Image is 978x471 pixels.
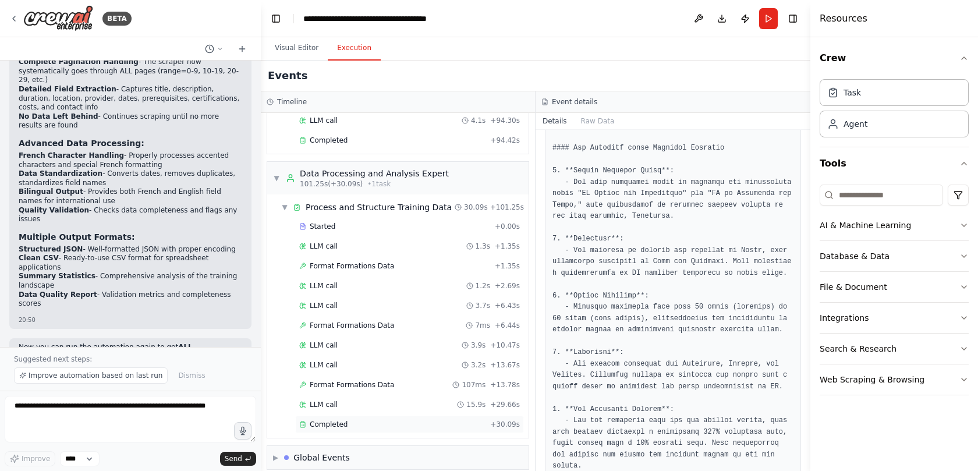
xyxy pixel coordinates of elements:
[310,380,394,389] span: Format Formations Data
[306,201,452,213] div: Process and Structure Training Data
[820,42,969,75] button: Crew
[495,222,520,231] span: + 0.00s
[19,58,242,85] li: - The scraper now systematically goes through ALL pages (range=0-9, 10-19, 20-29, etc.)
[22,454,50,463] span: Improve
[268,10,284,27] button: Hide left sidebar
[310,222,335,231] span: Started
[310,136,348,145] span: Completed
[471,360,486,370] span: 3.2s
[820,272,969,302] button: File & Document
[19,187,83,196] strong: Bilingual Output
[300,168,449,179] div: Data Processing and Analysis Expert
[490,360,520,370] span: + 13.67s
[268,68,307,84] h2: Events
[476,242,490,251] span: 1.3s
[466,400,486,409] span: 15.9s
[300,179,363,189] span: 101.25s (+30.09s)
[273,173,280,183] span: ▼
[490,136,520,145] span: + 94.42s
[29,371,162,380] span: Improve automation based on last run
[14,355,247,364] p: Suggested next steps:
[19,169,102,178] strong: Data Standardization
[19,151,124,160] strong: French Character Handling
[844,118,867,130] div: Agent
[495,242,520,251] span: + 1.35s
[785,10,801,27] button: Hide right sidebar
[200,42,228,56] button: Switch to previous chat
[277,97,307,107] h3: Timeline
[490,116,520,125] span: + 94.30s
[495,321,520,330] span: + 6.44s
[23,5,93,31] img: Logo
[536,113,574,129] button: Details
[310,400,338,409] span: LLM call
[820,364,969,395] button: Web Scraping & Browsing
[5,451,55,466] button: Improve
[328,36,381,61] button: Execution
[820,303,969,333] button: Integrations
[820,241,969,271] button: Database & Data
[464,203,488,212] span: 30.09s
[19,343,193,360] strong: ALL formations
[310,242,338,251] span: LLM call
[310,116,338,125] span: LLM call
[19,254,242,272] li: - Ready-to-use CSV format for spreadsheet applications
[220,452,256,466] button: Send
[19,291,97,299] strong: Data Quality Report
[19,245,83,253] strong: Structured JSON
[19,343,242,388] p: Now you can run the automation again to get from France Travail! The automation will systematical...
[495,281,520,291] span: + 2.69s
[293,452,350,463] div: Global Events
[19,272,242,290] li: - Comprehensive analysis of the training landscape
[820,210,969,240] button: AI & Machine Learning
[310,261,394,271] span: Format Formations Data
[462,380,486,389] span: 107ms
[820,75,969,147] div: Crew
[19,139,144,148] strong: Advanced Data Processing:
[19,112,242,130] li: - Continues scraping until no more results are found
[19,85,242,112] li: - Captures title, description, duration, location, provider, dates, prerequisites, certifications...
[495,261,520,271] span: + 1.35s
[490,341,520,350] span: + 10.47s
[471,341,486,350] span: 3.9s
[234,422,251,440] button: Click to speak your automation idea
[475,321,490,330] span: 7ms
[820,12,867,26] h4: Resources
[490,420,520,429] span: + 30.09s
[233,42,251,56] button: Start a new chat
[367,179,391,189] span: • 1 task
[172,367,211,384] button: Dismiss
[19,151,242,169] li: - Properly processes accented characters and special French formatting
[19,254,59,262] strong: Clean CSV
[574,113,622,129] button: Raw Data
[820,180,969,405] div: Tools
[19,316,242,324] div: 20:50
[310,420,348,429] span: Completed
[19,206,242,224] li: - Checks data completeness and flags any issues
[19,272,95,280] strong: Summary Statistics
[19,245,242,254] li: - Well-formatted JSON with proper encoding
[844,87,861,98] div: Task
[310,360,338,370] span: LLM call
[476,281,490,291] span: 1.2s
[552,97,597,107] h3: Event details
[225,454,242,463] span: Send
[820,334,969,364] button: Search & Research
[19,85,116,93] strong: Detailed Field Extraction
[490,400,520,409] span: + 29.66s
[471,116,486,125] span: 4.1s
[310,321,394,330] span: Format Formations Data
[820,147,969,180] button: Tools
[102,12,132,26] div: BETA
[303,13,434,24] nav: breadcrumb
[495,301,520,310] span: + 6.43s
[265,36,328,61] button: Visual Editor
[19,232,135,242] strong: Multiple Output Formats:
[19,291,242,309] li: - Validation metrics and completeness scores
[14,367,168,384] button: Improve automation based on last run
[19,169,242,187] li: - Converts dates, removes duplicates, standardizes field names
[490,380,520,389] span: + 13.78s
[273,453,278,462] span: ▶
[178,371,205,380] span: Dismiss
[19,58,139,66] strong: Complete Pagination Handling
